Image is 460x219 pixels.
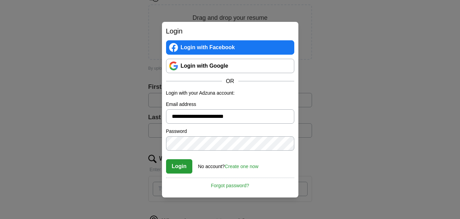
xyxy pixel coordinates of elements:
label: Password [166,128,294,135]
a: Create one now [225,164,258,169]
a: Forgot password? [166,178,294,189]
label: Email address [166,101,294,108]
div: No account? [198,159,258,170]
span: OR [222,77,238,85]
h2: Login [166,26,294,36]
a: Login with Facebook [166,40,294,55]
a: Login with Google [166,59,294,73]
button: Login [166,159,193,174]
p: Login with your Adzuna account: [166,90,294,97]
